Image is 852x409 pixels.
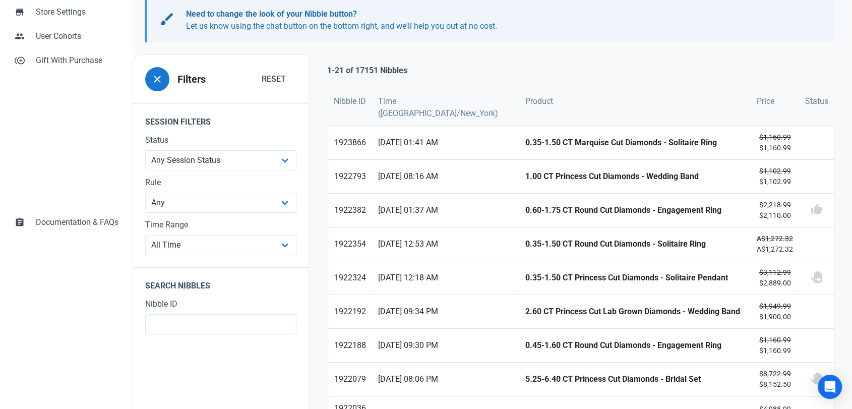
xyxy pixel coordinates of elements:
[186,9,356,19] b: Need to change the look of your Nibble button?
[378,95,513,120] span: Time ([GEOGRAPHIC_DATA]/New_York)
[810,372,822,384] img: status_user_offer_unavailable.svg
[757,200,793,221] small: $2,110.00
[133,267,309,298] legend: Search Nibbles
[519,194,751,227] a: 0.60-1.75 CT Round Cut Diamonds - Engagement Ring
[328,363,372,396] a: 1922079
[36,216,118,228] span: Documentation & FAQs
[378,204,513,216] span: [DATE] 01:37 AM
[177,74,206,85] h3: Filters
[378,137,513,149] span: [DATE] 01:41 AM
[810,203,822,215] span: thumb_up
[751,363,799,396] a: $8,722.99$8,152.50
[799,194,834,227] a: thumb_up
[36,30,118,42] span: User Cohorts
[759,201,790,209] s: $2,218.99
[805,95,828,107] span: Status
[525,238,745,250] strong: 0.35-1.50 CT Round Cut Diamonds - Solitaire Ring
[8,210,125,235] a: assignmentDocumentation & FAQs
[36,54,118,67] span: Gift With Purchase
[757,166,793,187] small: $1,102.99
[751,329,799,362] a: $1,160.99$1,160.99
[519,227,751,261] a: 0.35-1.50 CT Round Cut Diamonds - Solitaire Ring
[525,170,745,183] strong: 1.00 CT Princess Cut Diamonds - Wedding Band
[757,95,774,107] span: Price
[328,160,372,193] a: 1922793
[759,268,790,276] s: $3,112.99
[519,295,751,328] a: 2.60 CT Princess Cut Lab Grown Diamonds - Wedding Band
[328,329,372,362] a: 1922188
[133,103,309,134] legend: Session Filters
[519,261,751,295] a: 0.35-1.50 CT Princess Cut Diamonds - Solitaire Pendant
[810,271,822,283] img: status_user_offer_countered.svg
[519,363,751,396] a: 5.25-6.40 CT Princess Cut Diamonds - Bridal Set
[15,216,25,226] span: assignment
[757,335,793,356] small: $1,160.99
[378,339,513,352] span: [DATE] 09:30 PM
[525,137,745,149] strong: 0.35-1.50 CT Marquise Cut Diamonds - Solitaire Ring
[145,134,296,146] label: Status
[757,233,793,255] small: A$1,272.32
[759,370,790,378] s: $8,722.99
[372,194,519,227] a: [DATE] 01:37 AM
[372,160,519,193] a: [DATE] 08:16 AM
[751,227,799,261] a: A$1,272.32A$1,272.32
[8,24,125,48] a: peopleUser Cohorts
[262,73,286,85] span: Reset
[372,295,519,328] a: [DATE] 09:34 PM
[378,373,513,385] span: [DATE] 08:06 PM
[145,177,296,189] label: Rule
[525,373,745,385] strong: 5.25-6.40 CT Princess Cut Diamonds - Bridal Set
[36,6,118,18] span: Store Settings
[378,238,513,250] span: [DATE] 12:53 AM
[519,329,751,362] a: 0.45-1.60 CT Round Cut Diamonds - Engagement Ring
[525,306,745,318] strong: 2.60 CT Princess Cut Lab Grown Diamonds - Wedding Band
[334,95,366,107] span: Nibble ID
[15,6,25,16] span: store
[372,261,519,295] a: [DATE] 12:18 AM
[757,301,793,322] small: $1,900.00
[327,65,407,77] p: 1-21 of 17151 Nibbles
[751,261,799,295] a: $3,112.99$2,889.00
[372,329,519,362] a: [DATE] 09:30 PM
[751,194,799,227] a: $2,218.99$2,110.00
[519,126,751,159] a: 0.35-1.50 CT Marquise Cut Diamonds - Solitaire Ring
[759,302,790,310] s: $1,949.99
[759,167,790,175] s: $1,102.99
[378,272,513,284] span: [DATE] 12:18 AM
[751,160,799,193] a: $1,102.99$1,102.99
[328,126,372,159] a: 1923866
[145,67,169,91] button: close
[751,295,799,328] a: $1,949.99$1,900.00
[519,160,751,193] a: 1.00 CT Princess Cut Diamonds - Wedding Band
[328,227,372,261] a: 1922354
[378,306,513,318] span: [DATE] 09:34 PM
[759,336,790,344] s: $1,160.99
[525,95,553,107] span: Product
[525,204,745,216] strong: 0.60-1.75 CT Round Cut Diamonds - Engagement Ring
[525,272,745,284] strong: 0.35-1.50 CT Princess Cut Diamonds - Solitaire Pendant
[145,219,296,231] label: Time Range
[159,11,175,27] span: brush
[757,267,793,288] small: $2,889.00
[328,295,372,328] a: 1922192
[372,227,519,261] a: [DATE] 12:53 AM
[757,235,793,243] s: A$1,272.32
[759,133,790,141] s: $1,160.99
[751,126,799,159] a: $1,160.99$1,160.99
[15,54,25,65] span: control_point_duplicate
[251,69,296,89] button: Reset
[372,126,519,159] a: [DATE] 01:41 AM
[818,375,842,399] div: Open Intercom Messenger
[8,48,125,73] a: control_point_duplicateGift With Purchase
[145,298,296,310] label: Nibble ID
[151,73,163,85] span: close
[525,339,745,352] strong: 0.45-1.60 CT Round Cut Diamonds - Engagement Ring
[328,194,372,227] a: 1922382
[378,170,513,183] span: [DATE] 08:16 AM
[757,369,793,390] small: $8,152.50
[372,363,519,396] a: [DATE] 08:06 PM
[15,30,25,40] span: people
[186,8,811,32] p: Let us know using the chat button on the bottom right, and we'll help you out at no cost.
[328,261,372,295] a: 1922324
[757,132,793,153] small: $1,160.99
